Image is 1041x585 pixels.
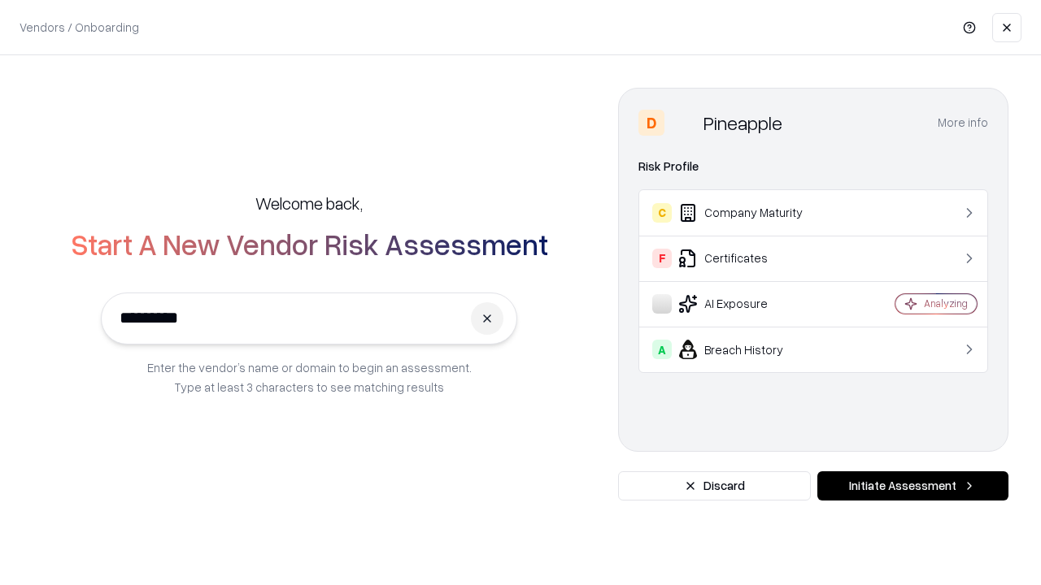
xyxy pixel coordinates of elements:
[638,110,664,136] div: D
[147,357,472,396] p: Enter the vendor’s name or domain to begin an assessment. Type at least 3 characters to see match...
[652,340,672,359] div: A
[20,19,139,36] p: Vendors / Onboarding
[652,294,847,314] div: AI Exposure
[71,227,548,260] h2: Start A New Vendor Risk Assessment
[652,249,847,268] div: Certificates
[703,110,782,136] div: Pineapple
[255,192,363,214] h5: Welcome back,
[924,297,968,310] div: Analyzing
[938,108,988,137] button: More info
[652,203,847,223] div: Company Maturity
[618,471,811,500] button: Discard
[652,340,847,359] div: Breach History
[652,203,672,223] div: C
[652,249,672,268] div: F
[638,157,988,176] div: Risk Profile
[671,110,697,136] img: Pineapple
[817,471,1008,500] button: Initiate Assessment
